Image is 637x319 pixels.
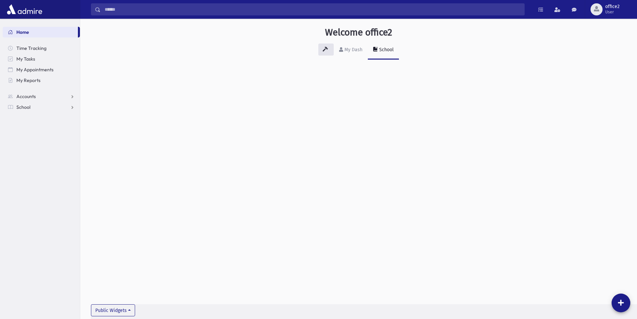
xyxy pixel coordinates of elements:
[3,27,78,37] a: Home
[368,41,399,60] a: School
[3,75,80,86] a: My Reports
[378,47,394,53] div: School
[605,9,620,15] span: User
[5,3,44,16] img: AdmirePro
[16,45,46,51] span: Time Tracking
[325,27,392,38] h3: Welcome office2
[343,47,362,53] div: My Dash
[334,41,368,60] a: My Dash
[16,77,40,83] span: My Reports
[3,64,80,75] a: My Appointments
[16,104,30,110] span: School
[605,4,620,9] span: office2
[101,3,524,15] input: Search
[91,304,135,316] button: Public Widgets
[3,54,80,64] a: My Tasks
[16,67,54,73] span: My Appointments
[16,93,36,99] span: Accounts
[3,43,80,54] a: Time Tracking
[16,29,29,35] span: Home
[3,91,80,102] a: Accounts
[16,56,35,62] span: My Tasks
[3,102,80,112] a: School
